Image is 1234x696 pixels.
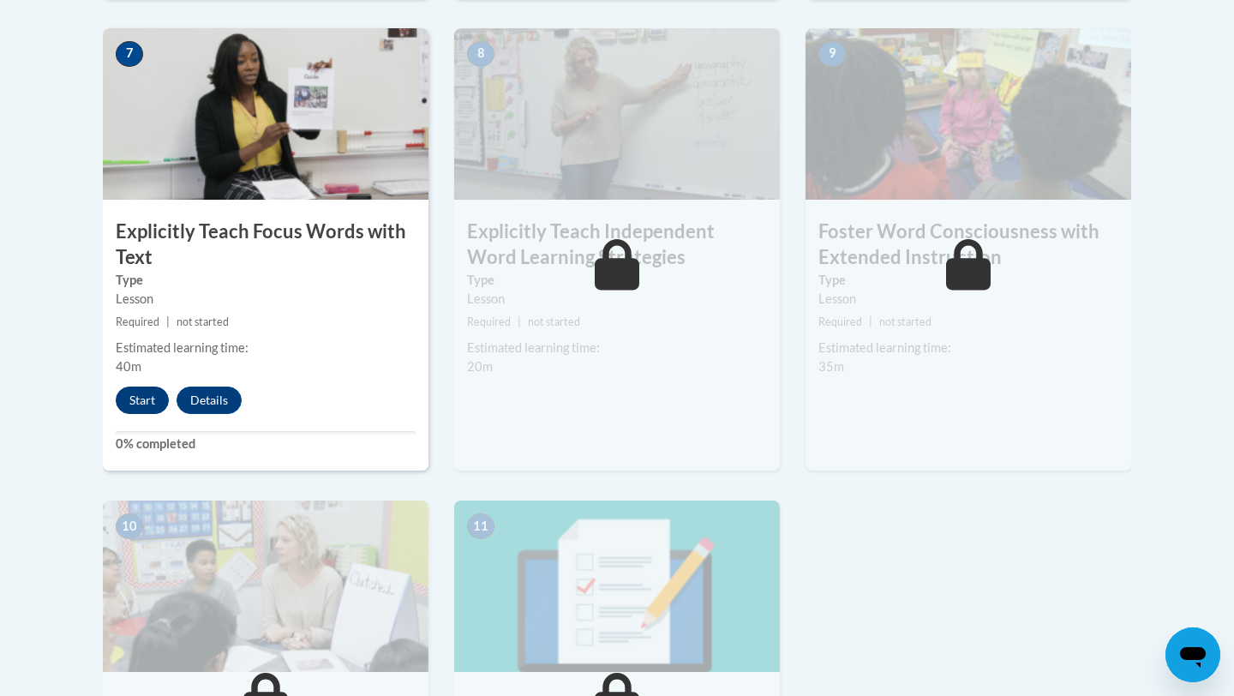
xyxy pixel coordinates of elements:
span: Required [467,315,511,328]
span: 40m [116,359,141,374]
img: Course Image [103,28,428,200]
span: Required [116,315,159,328]
h3: Explicitly Teach Focus Words with Text [103,219,428,272]
div: Estimated learning time: [467,339,767,357]
img: Course Image [454,501,780,672]
span: 11 [467,513,494,539]
label: Type [818,271,1118,290]
button: Details [177,387,242,414]
div: Estimated learning time: [818,339,1118,357]
span: not started [528,315,580,328]
span: 10 [116,513,143,539]
div: Lesson [467,290,767,309]
label: Type [467,271,767,290]
img: Course Image [454,28,780,200]
span: | [869,315,872,328]
h3: Foster Word Consciousness with Extended Instruction [806,219,1131,272]
span: 7 [116,41,143,67]
img: Course Image [806,28,1131,200]
div: Lesson [818,290,1118,309]
label: Type [116,271,416,290]
span: 20m [467,359,493,374]
span: 35m [818,359,844,374]
h3: Explicitly Teach Independent Word Learning Strategies [454,219,780,272]
div: Estimated learning time: [116,339,416,357]
span: | [518,315,521,328]
button: Start [116,387,169,414]
span: 8 [467,41,494,67]
img: Course Image [103,501,428,672]
span: not started [177,315,229,328]
iframe: Button to launch messaging window [1165,627,1220,682]
span: Required [818,315,862,328]
div: Lesson [116,290,416,309]
span: | [166,315,170,328]
span: 9 [818,41,846,67]
span: not started [879,315,931,328]
label: 0% completed [116,435,416,453]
